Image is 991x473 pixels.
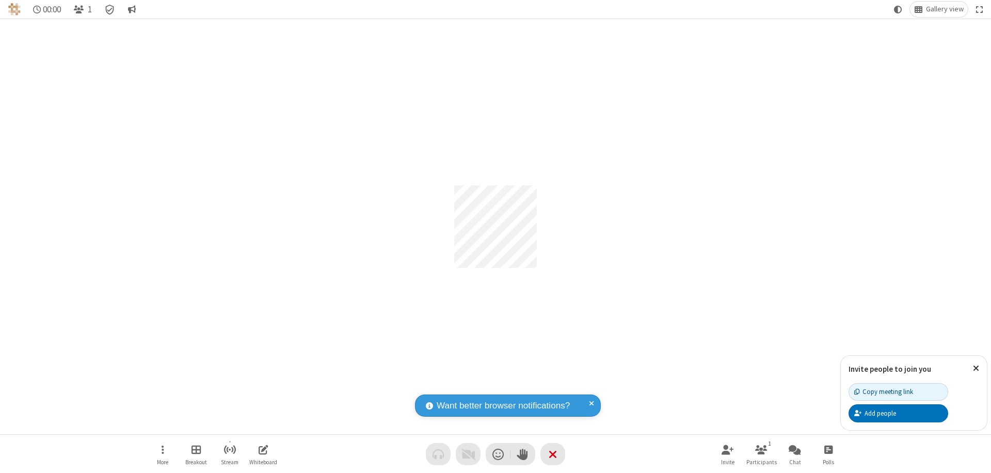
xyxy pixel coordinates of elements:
[849,404,948,422] button: Add people
[854,387,913,397] div: Copy meeting link
[185,459,207,465] span: Breakout
[849,364,931,374] label: Invite people to join you
[965,356,987,381] button: Close popover
[486,443,510,465] button: Send a reaction
[221,459,238,465] span: Stream
[746,439,777,469] button: Open participant list
[746,459,777,465] span: Participants
[910,2,968,17] button: Change layout
[712,439,743,469] button: Invite participants (⌘+Shift+I)
[890,2,906,17] button: Using system theme
[69,2,96,17] button: Open participant list
[8,3,21,15] img: QA Selenium DO NOT DELETE OR CHANGE
[823,459,834,465] span: Polls
[789,459,801,465] span: Chat
[926,5,964,13] span: Gallery view
[181,439,212,469] button: Manage Breakout Rooms
[813,439,844,469] button: Open poll
[540,443,565,465] button: End or leave meeting
[972,2,987,17] button: Fullscreen
[426,443,451,465] button: Audio problem - check your Internet connection or call by phone
[721,459,734,465] span: Invite
[437,399,570,413] span: Want better browser notifications?
[779,439,810,469] button: Open chat
[249,459,277,465] span: Whiteboard
[147,439,178,469] button: Open menu
[214,439,245,469] button: Start streaming
[849,383,948,401] button: Copy meeting link
[29,2,66,17] div: Timer
[123,2,140,17] button: Conversation
[88,5,92,14] span: 1
[456,443,481,465] button: Video
[248,439,279,469] button: Open shared whiteboard
[510,443,535,465] button: Raise hand
[765,439,774,448] div: 1
[100,2,120,17] div: Meeting details Encryption enabled
[43,5,61,14] span: 00:00
[157,459,168,465] span: More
